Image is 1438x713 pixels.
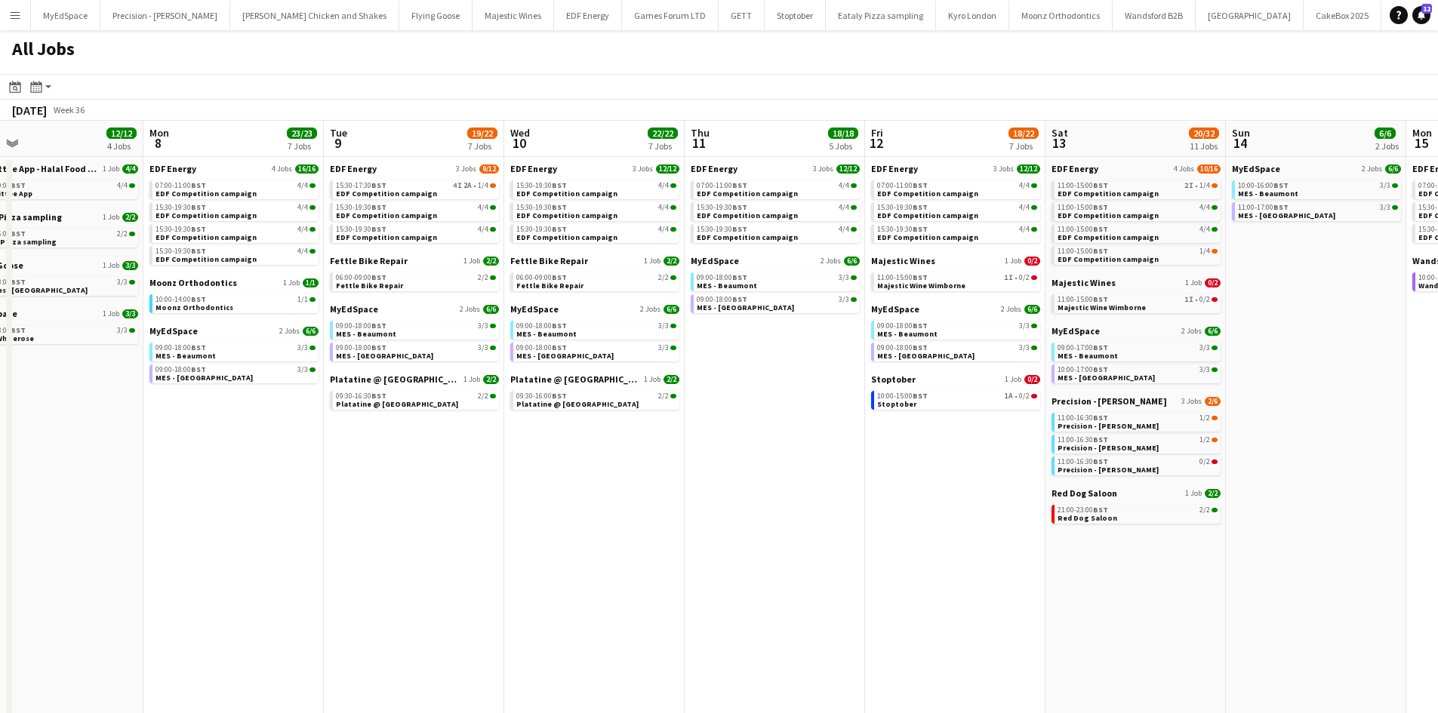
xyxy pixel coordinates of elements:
span: 11:00-15:00 [1058,182,1108,189]
span: Fettle Bike Repair [510,255,588,266]
span: Moonz Orthodontics [156,303,233,312]
span: 06:00-09:00 [336,274,386,281]
span: MES - Southside [697,303,794,312]
a: EDF Energy3 Jobs12/12 [510,163,679,174]
span: BST [552,180,567,190]
span: MES - Southside [1238,211,1335,220]
span: 4/4 [839,182,849,189]
a: 15:30-19:30BST4/4EDF Competition campaign [697,224,857,241]
span: Fettle Bike Repair [330,255,408,266]
span: BST [732,294,747,304]
span: 3/3 [839,296,849,303]
span: 2 Jobs [460,305,480,314]
div: EDF Energy3 Jobs9/1215:30-17:30BST4I2A•1/4EDF Competition campaign15:30-19:30BST4/4EDF Competitio... [330,163,499,255]
div: MyEdSpace2 Jobs6/609:00-18:00BST3/3MES - Beaumont09:00-18:00BST3/3MES - [GEOGRAPHIC_DATA] [149,325,319,386]
span: 4 Jobs [272,164,292,174]
a: 15:30-19:30BST4/4EDF Competition campaign [336,202,496,220]
span: 11:00-15:00 [877,274,928,281]
a: EDF Energy3 Jobs9/12 [330,163,499,174]
span: 1I [1004,274,1013,281]
a: 11:00-15:00BST1/4EDF Competition campaign [1058,246,1218,263]
div: MyEdSpace2 Jobs6/610:00-16:00BST3/3MES - Beaumont11:00-17:00BST3/3MES - [GEOGRAPHIC_DATA] [1232,163,1401,224]
span: BST [11,277,26,287]
span: 4 Jobs [1174,164,1194,174]
span: EDF Competition campaign [156,232,257,242]
span: 6/6 [844,257,860,266]
span: BST [1093,224,1108,234]
div: EDF Energy3 Jobs12/1207:00-11:00BST4/4EDF Competition campaign15:30-19:30BST4/4EDF Competition ca... [871,163,1040,255]
span: 3/3 [117,278,128,286]
span: BST [732,202,747,212]
a: 11:00-15:00BST4/4EDF Competition campaign [1058,224,1218,241]
a: 10:00-16:00BST3/3MES - Beaumont [1238,180,1398,198]
a: 15:30-19:30BST4/4EDF Competition campaign [516,202,676,220]
span: 11:00-17:00 [1238,204,1289,211]
span: 12/12 [836,164,860,174]
a: 15:30-17:30BST4I2A•1/4EDF Competition campaign [336,180,496,198]
span: 1 Job [1005,257,1021,266]
span: EDF Competition campaign [516,211,617,220]
span: 4/4 [297,204,308,211]
span: 15:30-19:30 [156,247,206,255]
span: MyEdSpace [1232,163,1280,174]
button: CakeBox 2025 [1304,1,1381,30]
span: 3/3 [478,322,488,330]
a: 06:00-09:00BST2/2Fettle Bike Repair [336,272,496,290]
span: BST [1093,294,1108,304]
span: EDF Energy [1052,163,1098,174]
button: GETT [719,1,765,30]
span: BST [913,180,928,190]
button: EDF Energy [554,1,622,30]
span: MyEdSpace [510,303,559,315]
button: Stoptober [765,1,826,30]
a: 11:00-15:00BST4/4EDF Competition campaign [1058,202,1218,220]
button: Moonz Orthodontics [1009,1,1113,30]
a: EDF Energy3 Jobs12/12 [691,163,860,174]
span: 3/3 [122,309,138,318]
span: BST [191,224,206,234]
a: Fettle Bike Repair1 Job2/2 [510,255,679,266]
span: BST [191,202,206,212]
span: 2/2 [478,274,488,281]
span: 6/6 [483,305,499,314]
span: 1I [1184,296,1193,303]
span: 0/2 [1024,257,1040,266]
div: • [1058,296,1218,303]
span: BST [371,224,386,234]
a: 15:30-19:30BST4/4EDF Competition campaign [156,202,316,220]
span: 0/2 [1205,278,1221,287]
span: 1/4 [478,182,488,189]
span: BST [913,272,928,282]
span: BST [732,180,747,190]
span: EDF Competition campaign [1058,232,1159,242]
div: Fettle Bike Repair1 Job2/206:00-09:00BST2/2Fettle Bike Repair [330,255,499,303]
span: BST [732,272,747,282]
a: 11:00-17:00BST3/3MES - [GEOGRAPHIC_DATA] [1238,202,1398,220]
span: EDF Competition campaign [1058,189,1159,198]
a: 07:00-11:00BST4/4EDF Competition campaign [156,180,316,198]
a: 07:00-11:00BST4/4EDF Competition campaign [877,180,1037,198]
span: 07:00-11:00 [697,182,747,189]
span: 0/2 [1199,296,1210,303]
span: 3 Jobs [633,164,653,174]
span: 15:30-19:30 [516,226,567,233]
span: BST [11,180,26,190]
span: EDF Energy [510,163,557,174]
span: BST [552,321,567,330]
a: 09:00-18:00BST3/3MES - Beaumont [516,321,676,338]
span: 6/6 [1385,164,1401,174]
span: 06:00-09:00 [516,274,567,281]
span: 12/12 [656,164,679,174]
div: • [877,274,1037,281]
span: 0/2 [1019,274,1030,281]
span: BST [732,224,747,234]
span: 1/4 [1199,182,1210,189]
span: 15:30-19:30 [697,226,747,233]
span: MES - Beaumont [1238,189,1298,198]
div: EDF Energy4 Jobs10/1611:00-15:00BST2I•1/4EDF Competition campaign11:00-15:00BST4/4EDF Competition... [1052,163,1221,277]
span: 15:30-19:30 [697,204,747,211]
span: 3/3 [1019,322,1030,330]
span: 6/6 [1024,305,1040,314]
span: 15:30-19:30 [336,226,386,233]
span: MyEdSpace [330,303,378,315]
